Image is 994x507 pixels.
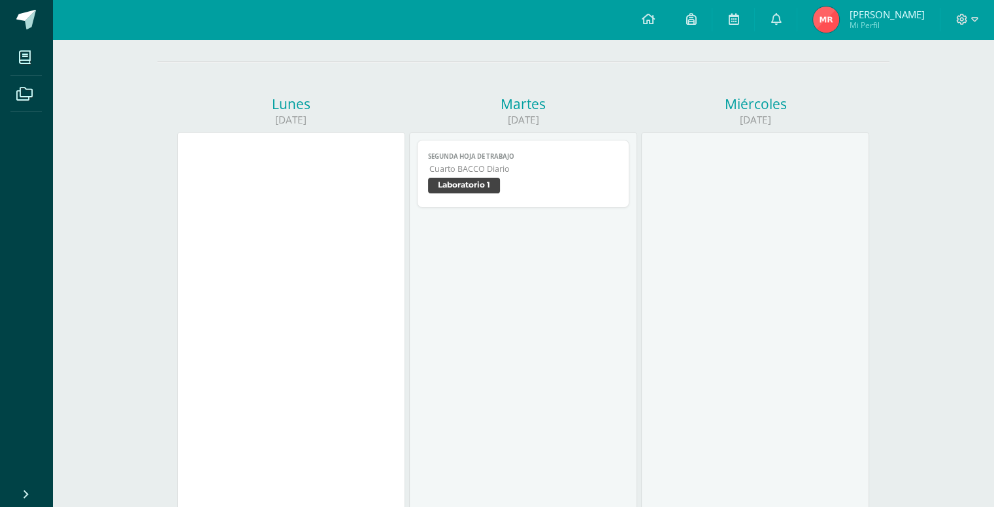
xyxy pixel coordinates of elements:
[409,95,637,113] div: Martes
[813,7,839,33] img: 7dda3e9e723d6f463563ab1323816d4f.png
[428,152,618,161] span: Segunda Hoja de trabajo
[849,20,924,31] span: Mi Perfil
[428,178,500,193] span: Laboratorio 1
[641,113,869,127] div: [DATE]
[417,140,629,208] a: Segunda Hoja de trabajoCuarto BACCO DiarioLaboratorio 1
[409,113,637,127] div: [DATE]
[849,8,924,21] span: [PERSON_NAME]
[177,113,405,127] div: [DATE]
[429,163,618,174] span: Cuarto BACCO Diario
[641,95,869,113] div: Miércoles
[177,95,405,113] div: Lunes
